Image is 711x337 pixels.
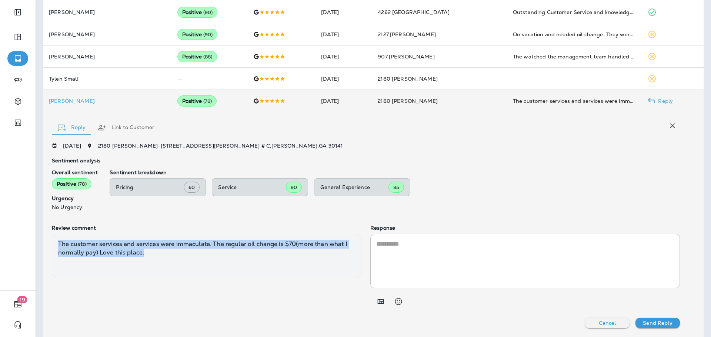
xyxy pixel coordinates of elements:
p: General Experience [320,184,388,190]
button: Reply [52,114,91,141]
span: ( 90 ) [203,31,213,38]
span: 4262 [GEOGRAPHIC_DATA] [378,9,450,16]
div: The customer services and services were immaculate. The regular oil change is $70(more than what ... [513,97,636,105]
p: [PERSON_NAME] [49,54,166,60]
button: Link to Customer [91,114,160,141]
span: ( 88 ) [203,54,213,60]
div: Positive [177,51,217,62]
p: Tylen Small [49,76,166,82]
div: The customer services and services were immaculate. The regular oil change is $70(more than what ... [52,234,361,278]
p: Reply [655,98,673,104]
span: 2127 [PERSON_NAME] [378,31,436,38]
span: 907 [PERSON_NAME] [378,53,434,60]
p: No Urgency [52,204,98,210]
span: 2180 [PERSON_NAME] [378,75,438,82]
p: Cancel [599,320,616,326]
span: ( 78 ) [203,98,212,104]
p: Pricing [116,184,184,190]
span: 60 [188,184,195,191]
div: Outstanding Customer Service and knowledge on my vehicle will be using them for all our vehicles ... [513,9,636,16]
span: 2180 [PERSON_NAME] - [STREET_ADDRESS][PERSON_NAME] # C , [PERSON_NAME] , GA 30141 [98,142,343,149]
span: 2180 [PERSON_NAME] [378,98,438,104]
div: Positive [177,7,218,18]
p: Sentiment analysis [52,158,680,164]
p: Response [370,225,680,231]
p: Review comment [52,225,361,231]
div: Positive [177,95,217,107]
span: ( 90 ) [203,9,213,16]
div: The watched the management team handled a very difficult situation in the office with respect in ... [513,53,636,60]
span: ( 78 ) [78,181,87,187]
div: Positive [177,29,218,40]
p: Urgency [52,195,98,201]
td: [DATE] [315,23,372,46]
p: [PERSON_NAME] [49,9,166,15]
p: [PERSON_NAME] [49,31,166,37]
div: Positive [52,178,91,189]
p: Service [218,184,286,190]
button: Send Reply [635,318,680,328]
button: 19 [7,297,28,311]
td: [DATE] [315,46,372,68]
button: Cancel [585,318,630,328]
td: [DATE] [315,68,372,90]
td: [DATE] [315,90,372,112]
p: Sentiment breakdown [110,169,680,175]
p: Send Reply [643,320,672,326]
div: On vacation and needed oil change. They were very quick and very professional. [513,31,636,38]
p: [DATE] [63,143,81,149]
span: 90 [291,184,297,191]
button: Add in a premade template [373,294,388,309]
button: Select an emoji [391,294,406,309]
td: -- [171,68,247,90]
td: [DATE] [315,1,372,23]
div: Click to view Customer Drawer [49,98,166,104]
p: Overall sentiment [52,169,98,175]
span: 85 [393,184,399,191]
p: [PERSON_NAME] [49,98,166,104]
span: 19 [17,296,27,303]
button: Expand Sidebar [7,5,28,20]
